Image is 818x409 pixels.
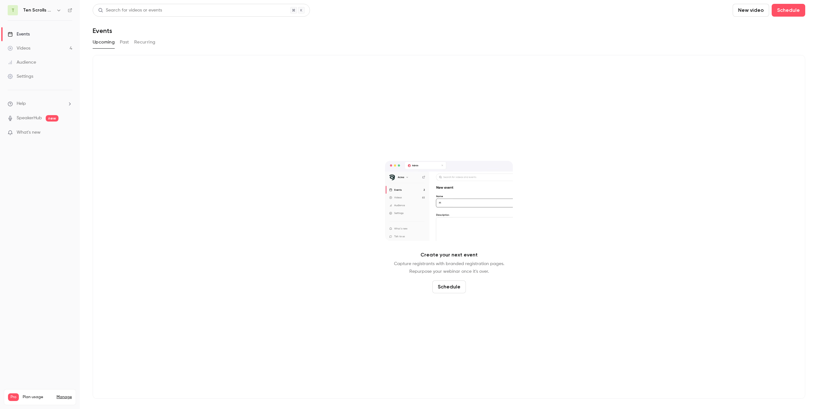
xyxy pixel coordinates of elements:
p: Create your next event [421,251,478,259]
a: Manage [57,395,72,400]
a: SpeakerHub [17,115,42,122]
span: 4 [62,402,65,406]
button: Recurring [134,37,156,47]
div: Keywords by Traffic [71,38,108,42]
img: tab_keywords_by_traffic_grey.svg [64,37,69,42]
img: logo_orange.svg [10,10,15,15]
div: Events [8,31,30,37]
span: T [12,7,14,14]
div: Search for videos or events [98,7,162,14]
h1: Events [93,27,112,35]
span: Plan usage [23,395,53,400]
img: tab_domain_overview_orange.svg [17,37,22,42]
div: Settings [8,73,33,80]
p: Videos [8,401,20,407]
button: Schedule [432,280,466,293]
h6: Ten Scrolls Digital Inc. [23,7,54,13]
span: What's new [17,129,41,136]
div: Audience [8,59,36,66]
div: v 4.0.24 [18,10,31,15]
button: Past [120,37,129,47]
button: Upcoming [93,37,115,47]
div: Videos [8,45,30,51]
li: help-dropdown-opener [8,100,72,107]
div: Domain: [DOMAIN_NAME] [17,17,70,22]
span: Help [17,100,26,107]
button: New video [733,4,769,17]
p: Capture registrants with branded registration pages. Repurpose your webinar once it's over. [394,260,504,275]
div: Domain Overview [24,38,57,42]
img: website_grey.svg [10,17,15,22]
span: Pro [8,393,19,401]
span: new [46,115,58,122]
button: Schedule [772,4,805,17]
p: / 90 [62,401,72,407]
